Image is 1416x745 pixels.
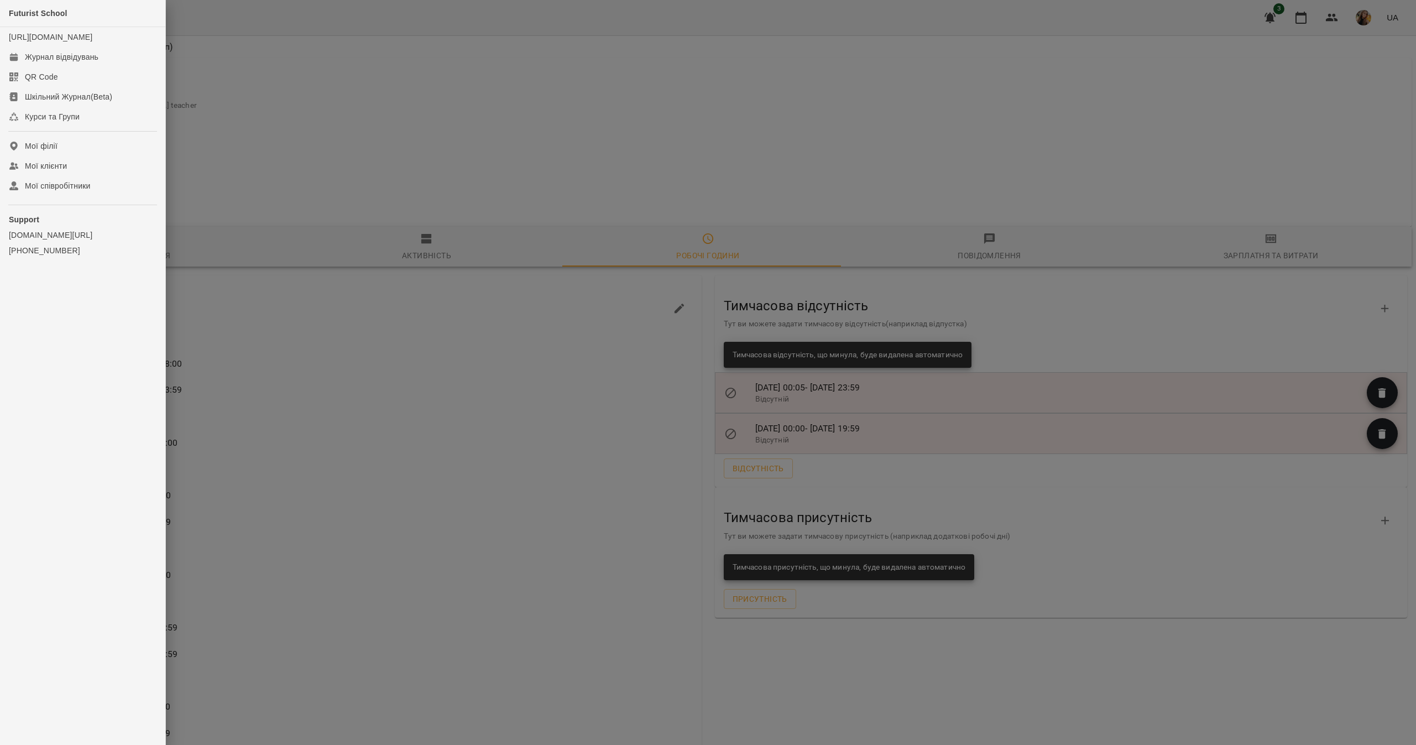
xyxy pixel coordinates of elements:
[9,9,67,18] span: Futurist School
[25,51,98,62] div: Журнал відвідувань
[25,160,67,171] div: Мої клієнти
[25,180,91,191] div: Мої співробітники
[25,111,80,122] div: Курси та Групи
[25,91,112,102] div: Шкільний Журнал(Beta)
[25,140,58,152] div: Мої філії
[9,214,156,225] p: Support
[9,33,92,41] a: [URL][DOMAIN_NAME]
[9,230,156,241] a: [DOMAIN_NAME][URL]
[25,71,58,82] div: QR Code
[9,245,156,256] a: [PHONE_NUMBER]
